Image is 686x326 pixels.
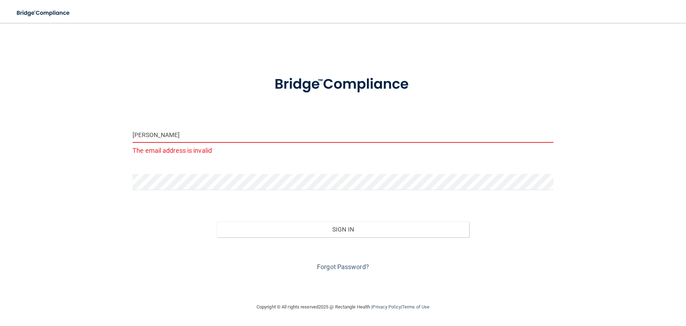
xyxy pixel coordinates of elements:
a: Privacy Policy [372,304,401,310]
a: Forgot Password? [317,263,369,271]
p: The email address is invalid [133,145,553,156]
a: Terms of Use [402,304,429,310]
img: bridge_compliance_login_screen.278c3ca4.svg [260,66,426,103]
img: bridge_compliance_login_screen.278c3ca4.svg [11,6,76,20]
div: Copyright © All rights reserved 2025 @ Rectangle Health | | [213,296,473,318]
input: Email [133,127,553,143]
button: Sign In [217,222,469,237]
